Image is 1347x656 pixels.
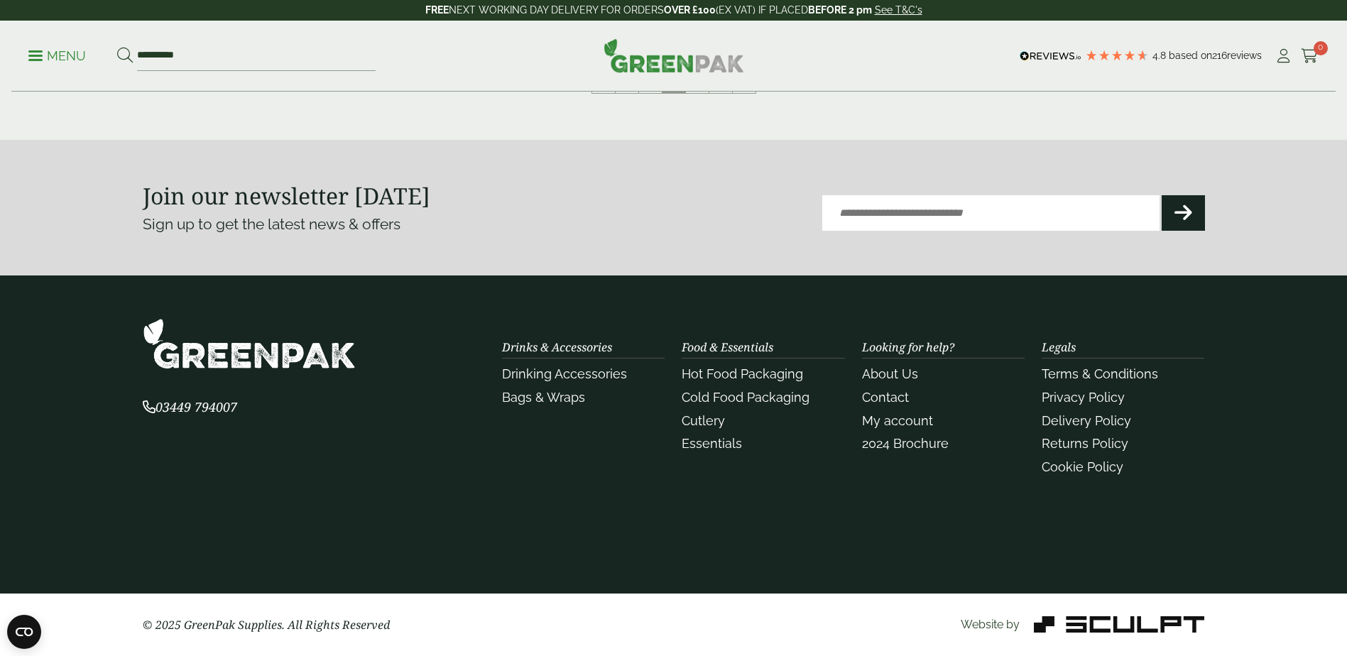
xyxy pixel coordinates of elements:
a: Bags & Wraps [502,390,585,405]
i: My Account [1275,49,1292,63]
strong: OVER £100 [664,4,716,16]
img: GreenPak Supplies [604,38,744,72]
p: © 2025 GreenPak Supplies. All Rights Reserved [143,616,486,633]
span: 03449 794007 [143,398,237,415]
a: 03449 794007 [143,401,237,415]
a: 0 [1301,45,1319,67]
a: Hot Food Packaging [682,366,803,381]
a: Terms & Conditions [1042,366,1158,381]
span: Based on [1169,50,1212,61]
a: Returns Policy [1042,436,1128,451]
a: About Us [862,366,918,381]
span: 0 [1314,41,1328,55]
a: Cold Food Packaging [682,390,809,405]
a: 2024 Brochure [862,436,949,451]
span: 4.8 [1152,50,1169,61]
a: Contact [862,390,909,405]
a: See T&C's [875,4,922,16]
i: Cart [1301,49,1319,63]
span: reviews [1227,50,1262,61]
img: Sculpt [1034,616,1204,633]
span: 216 [1212,50,1227,61]
strong: FREE [425,4,449,16]
p: Menu [28,48,86,65]
a: Essentials [682,436,742,451]
span: Website by [961,618,1020,631]
a: My account [862,413,933,428]
img: REVIEWS.io [1020,51,1081,61]
a: Delivery Policy [1042,413,1131,428]
a: Drinking Accessories [502,366,627,381]
a: Cookie Policy [1042,459,1123,474]
strong: Join our newsletter [DATE] [143,180,430,211]
button: Open CMP widget [7,615,41,649]
a: Privacy Policy [1042,390,1125,405]
p: Sign up to get the latest news & offers [143,213,621,236]
a: Menu [28,48,86,62]
div: 4.79 Stars [1085,49,1149,62]
strong: BEFORE 2 pm [808,4,872,16]
a: Cutlery [682,413,725,428]
img: GreenPak Supplies [143,318,356,370]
